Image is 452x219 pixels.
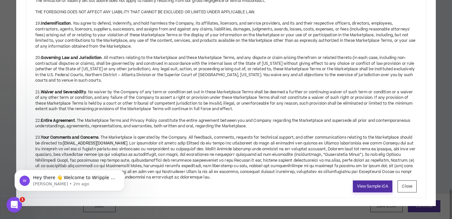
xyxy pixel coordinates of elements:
div: 23. . The Marketplace is operated by the Company. All feedback, comments, requests for technical ... [35,129,417,180]
strong: Your Comments and Concerns [41,135,99,140]
a: [EMAIL_ADDRESS][DOMAIN_NAME] [63,141,127,146]
strong: Waiver and Severability [41,89,86,95]
div: 19. . You agree to defend, indemnify, and hold harmless the Company, its affiliates, licensors, a... [35,15,417,50]
div: 20. . All matters relating to the Marketplace and these Marketplace Terms, and any dispute or cla... [35,49,417,84]
strong: Entire Agreement [41,118,75,123]
button: Close [398,180,417,192]
iframe: Intercom live chat [6,197,22,213]
strong: Governing Law and Jurisdiction [41,55,101,61]
div: 21. . No waiver by the Company of any term or condition set out in these Marketplace Terms shall ... [35,84,417,112]
span: 1 [20,197,25,202]
iframe: Intercom notifications message [5,156,134,202]
a: View Sample ICA [353,180,393,192]
div: THE FOREGOING DOES NOT AFFECT ANY LIABILITY THAT CANNOT BE EXCLUDED OR LIMITED UNDER APPLICABLE LAW. [35,9,417,15]
div: 22. . The Marketplace Terms and Privacy Policy constitute the entire agreement between you and Co... [35,112,417,129]
strong: Indemnification [41,21,71,26]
